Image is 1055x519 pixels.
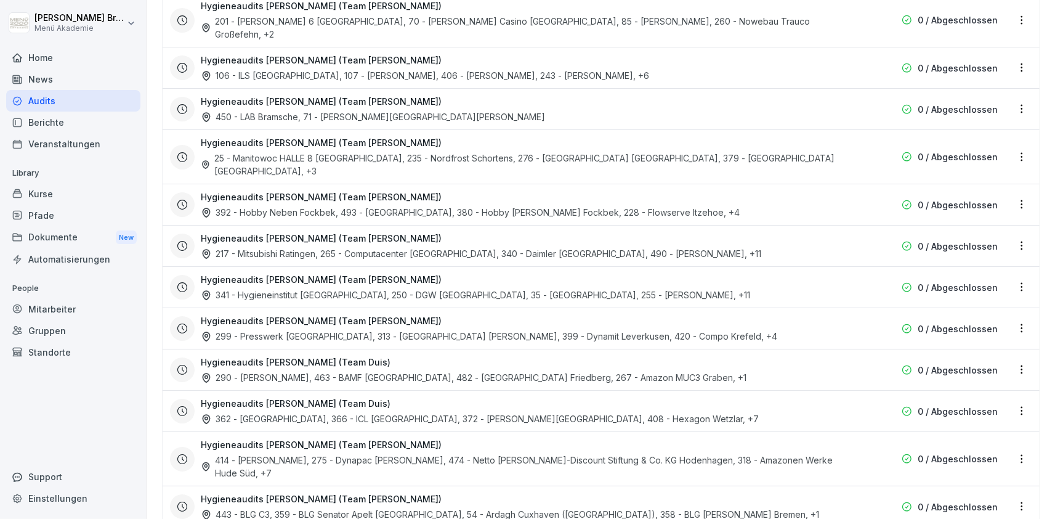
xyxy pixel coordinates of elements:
[201,232,442,245] h3: Hygieneaudits [PERSON_NAME] (Team [PERSON_NAME])
[918,452,998,465] p: 0 / Abgeschlossen
[918,150,998,163] p: 0 / Abgeschlossen
[201,15,844,41] div: 201 - [PERSON_NAME] 6 [GEOGRAPHIC_DATA], 70 - [PERSON_NAME] Casino [GEOGRAPHIC_DATA], 85 - [PERSO...
[918,281,998,294] p: 0 / Abgeschlossen
[6,90,140,112] a: Audits
[201,438,442,451] h3: Hygieneaudits [PERSON_NAME] (Team [PERSON_NAME])
[201,314,442,327] h3: Hygieneaudits [PERSON_NAME] (Team [PERSON_NAME])
[6,466,140,488] div: Support
[6,320,140,341] a: Gruppen
[6,68,140,90] a: News
[918,198,998,211] p: 0 / Abgeschlossen
[6,341,140,363] a: Standorte
[6,226,140,249] div: Dokumente
[918,364,998,377] p: 0 / Abgeschlossen
[918,103,998,116] p: 0 / Abgeschlossen
[201,69,649,82] div: 106 - ILS [GEOGRAPHIC_DATA], 107 - [PERSON_NAME], 406 - [PERSON_NAME], 243 - [PERSON_NAME] , +6
[201,190,442,203] h3: Hygieneaudits [PERSON_NAME] (Team [PERSON_NAME])
[34,24,124,33] p: Menü Akademie
[116,231,137,245] div: New
[201,273,442,286] h3: Hygieneaudits [PERSON_NAME] (Team [PERSON_NAME])
[6,133,140,155] a: Veranstaltungen
[201,454,844,480] div: 414 - [PERSON_NAME], 275 - Dynapac [PERSON_NAME], 474 - Netto [PERSON_NAME]-Discount Stiftung & C...
[34,13,124,23] p: [PERSON_NAME] Bruns
[6,226,140,249] a: DokumenteNew
[918,14,998,27] p: 0 / Abgeschlossen
[201,95,442,108] h3: Hygieneaudits [PERSON_NAME] (Team [PERSON_NAME])
[201,371,746,384] div: 290 - [PERSON_NAME], 463 - BAMF [GEOGRAPHIC_DATA], 482 - [GEOGRAPHIC_DATA] Friedberg, 267 - Amazo...
[6,183,140,205] a: Kurse
[6,163,140,183] p: Library
[201,110,545,123] div: 450 - LAB Bramsche, 71 - [PERSON_NAME][GEOGRAPHIC_DATA][PERSON_NAME]
[201,152,844,178] div: 25 - Manitowoc HALLE 8 [GEOGRAPHIC_DATA], 235 - Nordfrost Schortens, 276 - [GEOGRAPHIC_DATA] [GEO...
[918,322,998,335] p: 0 / Abgeschlossen
[201,54,442,67] h3: Hygieneaudits [PERSON_NAME] (Team [PERSON_NAME])
[918,405,998,418] p: 0 / Abgeschlossen
[201,412,759,425] div: 362 - [GEOGRAPHIC_DATA], 366 - ICL [GEOGRAPHIC_DATA], 372 - [PERSON_NAME][GEOGRAPHIC_DATA], 408 -...
[201,356,390,369] h3: Hygieneaudits [PERSON_NAME] (Team Duis)
[6,298,140,320] a: Mitarbeiter
[6,112,140,133] a: Berichte
[918,501,998,513] p: 0 / Abgeschlossen
[201,136,442,149] h3: Hygieneaudits [PERSON_NAME] (Team [PERSON_NAME])
[918,62,998,75] p: 0 / Abgeschlossen
[201,247,761,260] div: 217 - Mitsubishi Ratingen, 265 - Computacenter [GEOGRAPHIC_DATA], 340 - Daimler [GEOGRAPHIC_DATA]...
[201,288,750,301] div: 341 - Hygieneinstitut [GEOGRAPHIC_DATA], 250 - DGW [GEOGRAPHIC_DATA], 35 - [GEOGRAPHIC_DATA], 255...
[6,488,140,509] a: Einstellungen
[6,47,140,68] a: Home
[201,492,442,505] h3: Hygieneaudits [PERSON_NAME] (Team [PERSON_NAME])
[918,240,998,253] p: 0 / Abgeschlossen
[201,330,777,343] div: 299 - Presswerk [GEOGRAPHIC_DATA], 313 - [GEOGRAPHIC_DATA] [PERSON_NAME], 399 - Dynamit Leverkuse...
[6,248,140,270] a: Automatisierungen
[201,206,740,219] div: 392 - Hobby Neben Fockbek, 493 - [GEOGRAPHIC_DATA], 380 - Hobby [PERSON_NAME] Fockbek, 228 - Flow...
[6,279,140,298] p: People
[6,205,140,226] a: Pfade
[201,397,390,410] h3: Hygieneaudits [PERSON_NAME] (Team Duis)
